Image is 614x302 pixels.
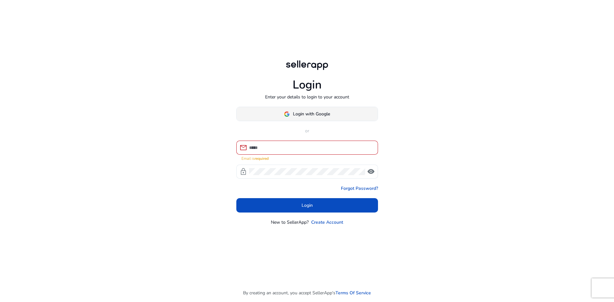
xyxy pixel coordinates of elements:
span: visibility [367,168,375,175]
span: Login [302,202,313,209]
p: or [236,128,378,134]
span: mail [240,144,247,151]
span: lock [240,168,247,175]
p: Enter your details to login to your account [265,94,349,100]
mat-error: Email is [241,155,373,161]
button: Login [236,198,378,213]
a: Forgot Password? [341,185,378,192]
button: Login with Google [236,107,378,121]
h1: Login [293,78,322,92]
span: Login with Google [293,111,330,117]
a: Terms Of Service [335,290,371,296]
a: Create Account [311,219,343,226]
img: google-logo.svg [284,111,290,117]
strong: required [255,156,269,161]
p: New to SellerApp? [271,219,309,226]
